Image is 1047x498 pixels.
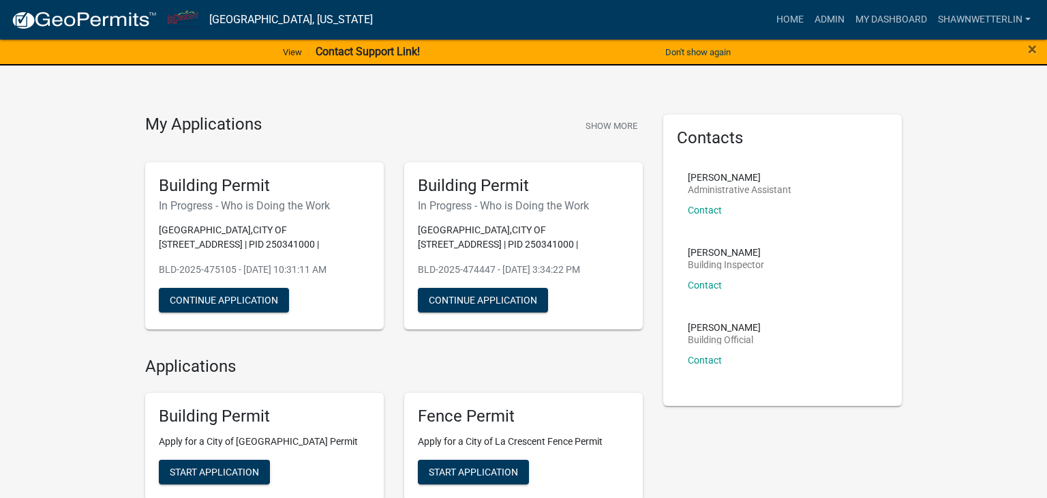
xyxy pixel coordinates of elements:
[688,355,722,366] a: Contact
[418,176,629,196] h5: Building Permit
[159,288,289,312] button: Continue Application
[771,7,809,33] a: Home
[850,7,932,33] a: My Dashboard
[660,41,736,63] button: Don't show again
[677,128,888,148] h5: Contacts
[159,435,370,449] p: Apply for a City of [GEOGRAPHIC_DATA] Permit
[159,407,370,426] h5: Building Permit
[688,173,791,182] p: [PERSON_NAME]
[170,467,259,478] span: Start Application
[159,176,370,196] h5: Building Permit
[418,223,629,252] p: [GEOGRAPHIC_DATA],CITY OF [STREET_ADDRESS] | PID 250341000 |
[688,185,791,194] p: Administrative Assistant
[418,263,629,277] p: BLD-2025-474447 - [DATE] 3:34:22 PM
[1028,41,1037,57] button: Close
[418,288,548,312] button: Continue Application
[418,435,629,449] p: Apply for a City of La Crescent Fence Permit
[688,280,722,291] a: Contact
[159,263,370,277] p: BLD-2025-475105 - [DATE] 10:31:11 AM
[277,41,307,63] a: View
[580,115,643,137] button: Show More
[418,199,629,212] h6: In Progress - Who is Doing the Work
[688,323,761,332] p: [PERSON_NAME]
[688,260,764,269] p: Building Inspector
[429,467,518,478] span: Start Application
[809,7,850,33] a: Admin
[688,205,722,216] a: Contact
[145,357,643,377] h4: Applications
[316,45,420,58] strong: Contact Support Link!
[688,335,761,345] p: Building Official
[1028,40,1037,59] span: ×
[159,199,370,212] h6: In Progress - Who is Doing the Work
[418,460,529,484] button: Start Application
[159,460,270,484] button: Start Application
[168,10,198,29] img: City of La Crescent, Minnesota
[932,7,1036,33] a: ShawnWetterlin
[688,248,764,257] p: [PERSON_NAME]
[145,115,262,135] h4: My Applications
[418,407,629,426] h5: Fence Permit
[209,8,373,31] a: [GEOGRAPHIC_DATA], [US_STATE]
[159,223,370,252] p: [GEOGRAPHIC_DATA],CITY OF [STREET_ADDRESS] | PID 250341000 |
